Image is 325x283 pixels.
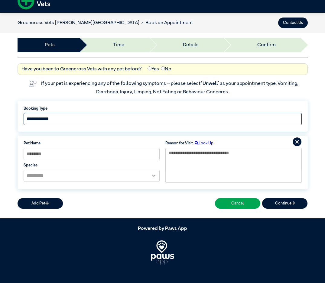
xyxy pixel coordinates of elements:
[24,106,302,111] label: Booking Type
[18,19,193,27] nav: breadcrumb
[200,81,220,86] span: “Unwell”
[24,140,160,146] label: Pet Name
[151,240,174,265] img: PawsApp
[21,66,142,73] label: Have you been to Greencross Vets with any pet before?
[161,66,171,73] label: No
[18,226,308,232] h5: Powered by Paws App
[139,19,193,27] li: Book an Appointment
[262,198,307,209] button: Continue
[27,79,38,88] img: vet
[18,21,139,25] a: Greencross Vets [PERSON_NAME][GEOGRAPHIC_DATA]
[18,198,63,209] button: Add Pet
[148,66,159,73] label: Yes
[215,198,260,209] button: Cancel
[165,140,193,146] label: Reason for Visit
[193,140,213,146] label: Look Up
[45,41,55,49] a: Pets
[41,81,299,95] label: If your pet is experiencing any of the following symptoms – please select as your appointment typ...
[278,18,308,28] button: Contact Us
[24,162,160,168] label: Species
[161,66,165,70] input: No
[148,66,151,70] input: Yes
